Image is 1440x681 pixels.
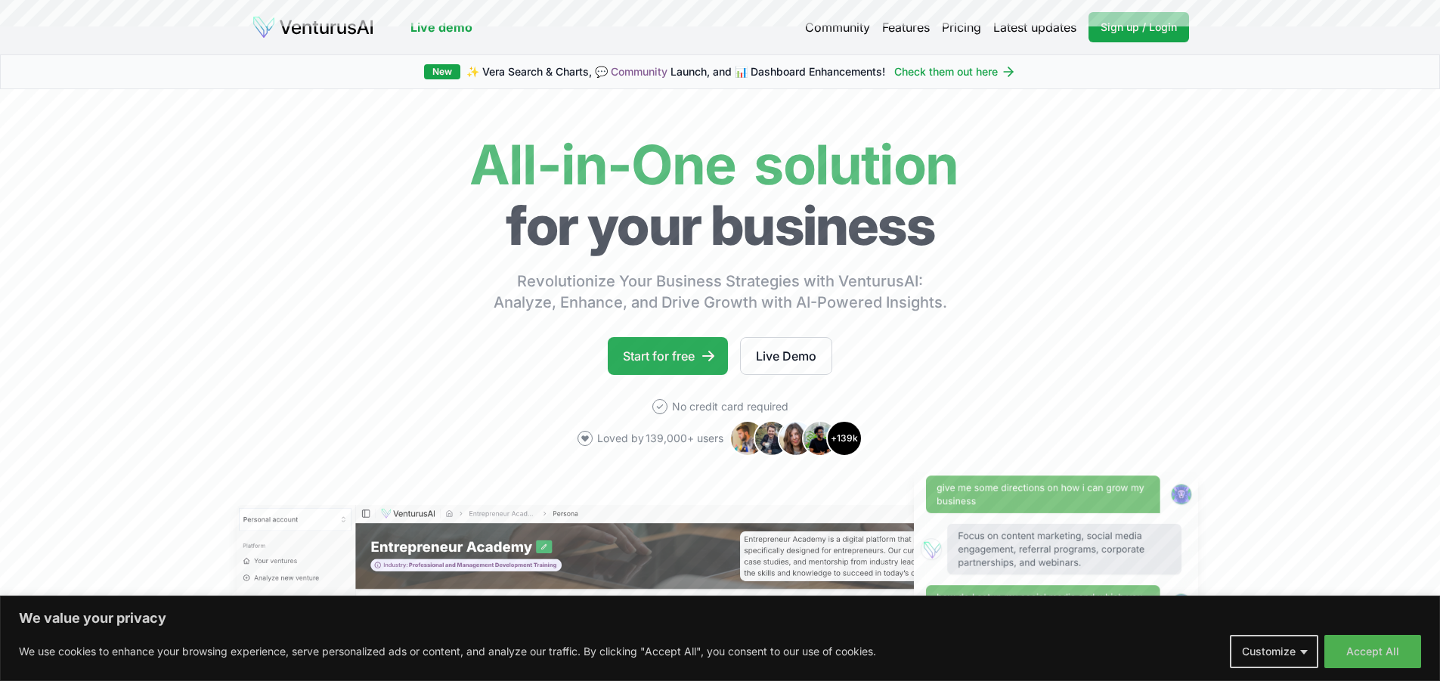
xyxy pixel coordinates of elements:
img: logo [252,15,374,39]
p: We use cookies to enhance your browsing experience, serve personalized ads or content, and analyz... [19,642,876,661]
button: Accept All [1324,635,1421,668]
a: Check them out here [894,64,1016,79]
span: Sign up / Login [1101,20,1177,35]
a: Pricing [942,18,981,36]
a: Sign up / Login [1089,12,1189,42]
p: We value your privacy [19,609,1421,627]
a: Live Demo [740,337,832,375]
a: Community [611,65,667,78]
img: Avatar 1 [729,420,766,457]
a: Start for free [608,337,728,375]
img: Avatar 2 [754,420,790,457]
span: ✨ Vera Search & Charts, 💬 Launch, and 📊 Dashboard Enhancements! [466,64,885,79]
a: Community [805,18,870,36]
a: Live demo [410,18,472,36]
div: New [424,64,460,79]
img: Avatar 3 [778,420,814,457]
a: Features [882,18,930,36]
img: Avatar 4 [802,420,838,457]
button: Customize [1230,635,1318,668]
a: Latest updates [993,18,1076,36]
